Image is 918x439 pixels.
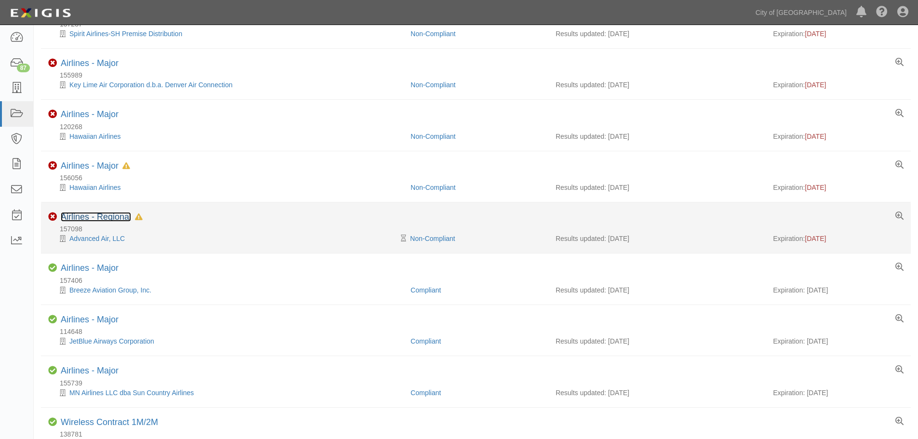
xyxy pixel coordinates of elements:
[61,161,119,171] a: Airlines - Major
[69,133,121,140] a: Hawaiian Airlines
[751,3,851,22] a: City of [GEOGRAPHIC_DATA]
[411,81,455,89] a: Non-Compliant
[69,337,154,345] a: JetBlue Airways Corporation
[17,64,30,72] div: 87
[48,388,403,398] div: MN Airlines LLC dba Sun Country Airlines
[895,58,904,67] a: View results summary
[895,161,904,170] a: View results summary
[48,110,57,119] i: Non-Compliant
[48,378,911,388] div: 155739
[411,184,455,191] a: Non-Compliant
[122,163,130,170] i: In Default since 08/22/2025
[61,417,158,428] div: Wireless Contract 1M/2M
[410,235,455,242] a: Non-Compliant
[48,234,403,243] div: Advanced Air, LLC
[48,429,911,439] div: 138781
[69,184,121,191] a: Hawaiian Airlines
[556,132,758,141] div: Results updated: [DATE]
[411,337,441,345] a: Compliant
[895,315,904,323] a: View results summary
[48,418,57,426] i: Compliant
[48,173,911,183] div: 156056
[48,70,911,80] div: 155989
[48,122,911,132] div: 120268
[61,58,119,69] div: Airlines - Major
[48,59,57,67] i: Non-Compliant
[61,417,158,427] a: Wireless Contract 1M/2M
[556,80,758,90] div: Results updated: [DATE]
[61,109,119,120] div: Airlines - Major
[69,235,125,242] a: Advanced Air, LLC
[773,80,904,90] div: Expiration:
[48,336,403,346] div: JetBlue Airways Corporation
[773,132,904,141] div: Expiration:
[48,224,911,234] div: 157098
[556,388,758,398] div: Results updated: [DATE]
[61,315,119,324] a: Airlines - Major
[895,109,904,118] a: View results summary
[48,29,403,39] div: Spirit Airlines-SH Premise Distribution
[411,30,455,38] a: Non-Compliant
[556,29,758,39] div: Results updated: [DATE]
[805,30,826,38] span: [DATE]
[48,315,57,324] i: Compliant
[773,29,904,39] div: Expiration:
[69,81,233,89] a: Key Lime Air Corporation d.b.a. Denver Air Connection
[411,389,441,397] a: Compliant
[69,286,151,294] a: Breeze Aviation Group, Inc.
[895,366,904,374] a: View results summary
[48,264,57,272] i: Compliant
[773,388,904,398] div: Expiration: [DATE]
[895,417,904,426] a: View results summary
[69,389,194,397] a: MN Airlines LLC dba Sun Country Airlines
[556,285,758,295] div: Results updated: [DATE]
[895,212,904,221] a: View results summary
[48,285,403,295] div: Breeze Aviation Group, Inc.
[411,133,455,140] a: Non-Compliant
[556,234,758,243] div: Results updated: [DATE]
[61,366,119,375] a: Airlines - Major
[48,132,403,141] div: Hawaiian Airlines
[61,366,119,376] div: Airlines - Major
[48,161,57,170] i: Non-Compliant
[411,286,441,294] a: Compliant
[48,183,403,192] div: Hawaiian Airlines
[69,30,182,38] a: Spirit Airlines-SH Premise Distribution
[773,285,904,295] div: Expiration: [DATE]
[61,58,119,68] a: Airlines - Major
[805,133,826,140] span: [DATE]
[61,263,119,273] a: Airlines - Major
[48,213,57,221] i: Non-Compliant
[401,235,406,242] i: Pending Review
[805,184,826,191] span: [DATE]
[61,109,119,119] a: Airlines - Major
[48,327,911,336] div: 114648
[61,212,143,223] div: Airlines - Regional
[895,263,904,272] a: View results summary
[556,183,758,192] div: Results updated: [DATE]
[773,183,904,192] div: Expiration:
[805,235,826,242] span: [DATE]
[773,336,904,346] div: Expiration: [DATE]
[805,81,826,89] span: [DATE]
[61,315,119,325] div: Airlines - Major
[7,4,74,22] img: logo-5460c22ac91f19d4615b14bd174203de0afe785f0fc80cf4dbbc73dc1793850b.png
[61,161,130,172] div: Airlines - Major
[773,234,904,243] div: Expiration:
[61,263,119,274] div: Airlines - Major
[556,336,758,346] div: Results updated: [DATE]
[48,366,57,375] i: Compliant
[876,7,888,18] i: Help Center - Complianz
[61,212,131,222] a: Airlines - Regional
[48,80,403,90] div: Key Lime Air Corporation d.b.a. Denver Air Connection
[135,214,143,221] i: In Default since 08/24/2025
[48,276,911,285] div: 157406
